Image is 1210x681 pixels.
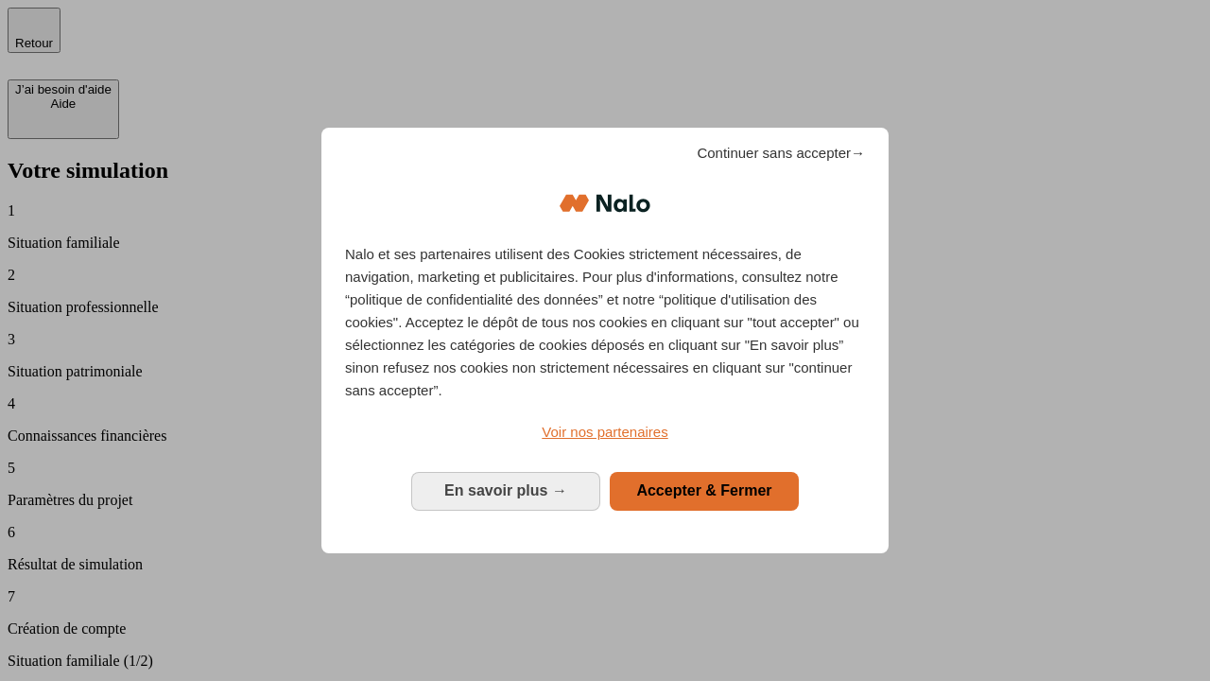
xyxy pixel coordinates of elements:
span: Voir nos partenaires [542,424,667,440]
p: Nalo et ses partenaires utilisent des Cookies strictement nécessaires, de navigation, marketing e... [345,243,865,402]
a: Voir nos partenaires [345,421,865,444]
button: En savoir plus: Configurer vos consentements [411,472,600,510]
img: Logo [560,175,650,232]
div: Bienvenue chez Nalo Gestion du consentement [321,128,889,552]
span: Accepter & Fermer [636,482,771,498]
span: En savoir plus → [444,482,567,498]
span: Continuer sans accepter→ [697,142,865,165]
button: Accepter & Fermer: Accepter notre traitement des données et fermer [610,472,799,510]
